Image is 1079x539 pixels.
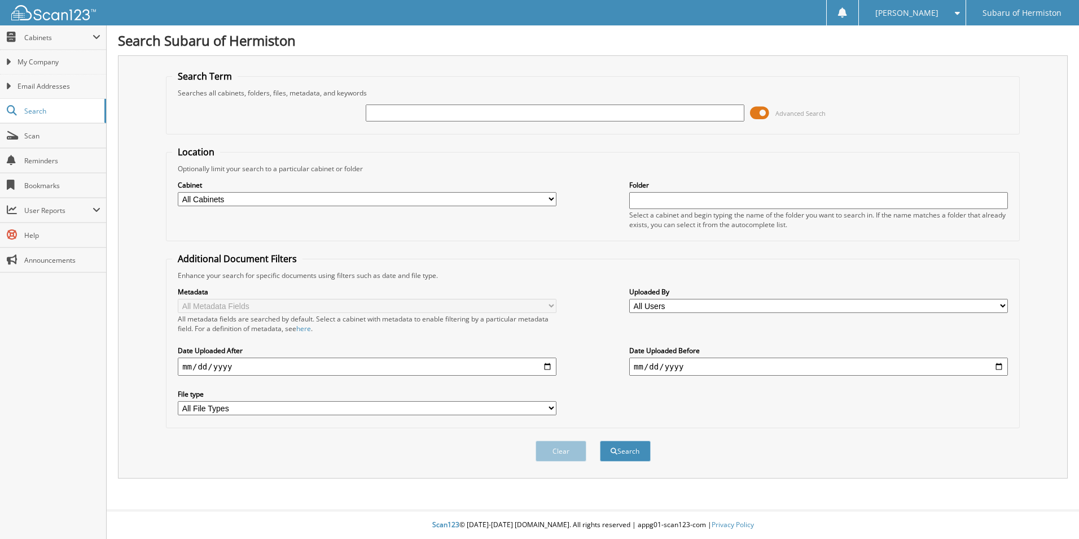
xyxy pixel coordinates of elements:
span: [PERSON_NAME] [875,10,938,16]
div: © [DATE]-[DATE] [DOMAIN_NAME]. All rights reserved | appg01-scan123-com | [107,511,1079,539]
span: Announcements [24,255,100,265]
a: here [296,324,311,333]
div: All metadata fields are searched by default. Select a cabinet with metadata to enable filtering b... [178,314,556,333]
div: Searches all cabinets, folders, files, metadata, and keywords [172,88,1014,98]
span: Scan123 [432,520,459,529]
span: Reminders [24,156,100,166]
span: User Reports [24,206,93,215]
span: Email Addresses [17,81,100,92]
label: Date Uploaded After [178,346,556,355]
label: Date Uploaded Before [629,346,1008,355]
label: Uploaded By [629,287,1008,297]
span: Scan [24,131,100,141]
button: Clear [536,441,586,462]
span: Bookmarks [24,181,100,190]
label: File type [178,389,556,399]
span: Cabinets [24,33,93,42]
legend: Additional Document Filters [172,253,302,265]
div: Enhance your search for specific documents using filters such as date and file type. [172,271,1014,280]
span: Subaru of Hermiston [982,10,1062,16]
div: Select a cabinet and begin typing the name of the folder you want to search in. If the name match... [629,210,1008,229]
span: Advanced Search [775,109,826,118]
iframe: Chat Widget [1023,485,1079,539]
label: Folder [629,180,1008,190]
legend: Location [172,146,220,158]
button: Search [600,441,651,462]
legend: Search Term [172,70,238,82]
label: Cabinet [178,180,556,190]
a: Privacy Policy [712,520,754,529]
h1: Search Subaru of Hermiston [118,31,1068,50]
label: Metadata [178,287,556,297]
span: Help [24,231,100,240]
span: My Company [17,57,100,67]
span: Search [24,106,99,116]
img: scan123-logo-white.svg [11,5,96,20]
input: start [178,358,556,376]
input: end [629,358,1008,376]
div: Optionally limit your search to a particular cabinet or folder [172,164,1014,173]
